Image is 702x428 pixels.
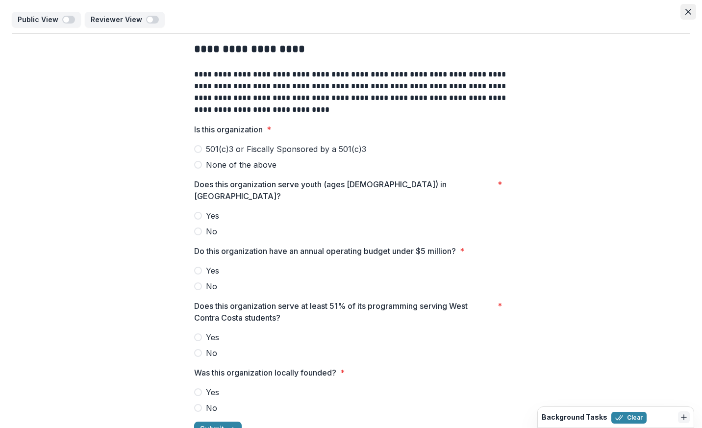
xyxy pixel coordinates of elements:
span: Yes [206,331,219,343]
button: Public View [12,12,81,27]
button: Dismiss [678,411,690,423]
span: No [206,402,217,414]
span: No [206,280,217,292]
button: Reviewer View [85,12,165,27]
p: Reviewer View [91,16,146,24]
span: Yes [206,210,219,222]
p: Is this organization [194,124,263,135]
p: Public View [18,16,62,24]
span: No [206,347,217,359]
button: Clear [611,412,647,424]
span: No [206,226,217,237]
p: Does this organization serve youth (ages [DEMOGRAPHIC_DATA]) in [GEOGRAPHIC_DATA]? [194,178,494,202]
span: 501(c)3 or Fiscally Sponsored by a 501(c)3 [206,143,366,155]
h2: Background Tasks [542,413,607,422]
span: Yes [206,265,219,277]
p: Was this organization locally founded? [194,367,336,378]
span: None of the above [206,159,276,171]
p: Do this organization have an annual operating budget under $5 million? [194,245,456,257]
button: Close [680,4,696,20]
p: Does this organization serve at least 51% of its programming serving West Contra Costa students? [194,300,494,324]
span: Yes [206,386,219,398]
